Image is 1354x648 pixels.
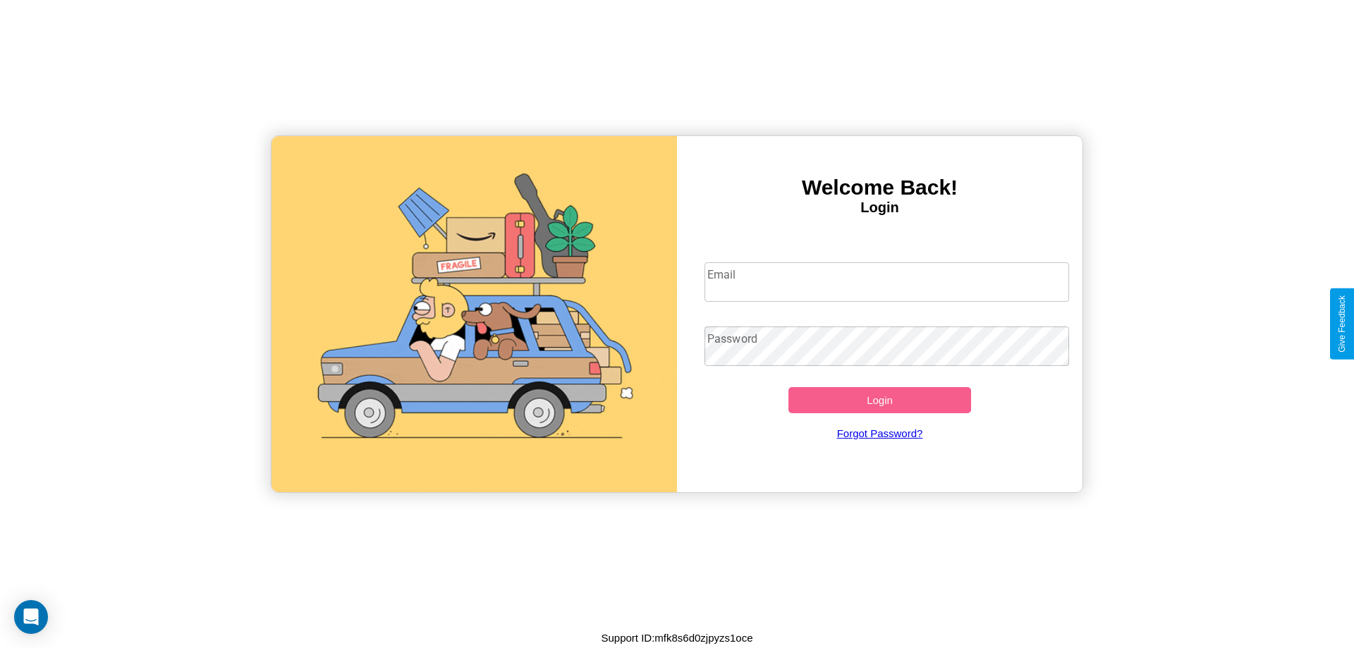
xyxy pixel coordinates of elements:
[697,413,1063,453] a: Forgot Password?
[677,176,1082,200] h3: Welcome Back!
[272,136,677,492] img: gif
[14,600,48,634] div: Open Intercom Messenger
[601,628,752,647] p: Support ID: mfk8s6d0zjpyzs1oce
[788,387,971,413] button: Login
[677,200,1082,216] h4: Login
[1337,295,1347,353] div: Give Feedback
